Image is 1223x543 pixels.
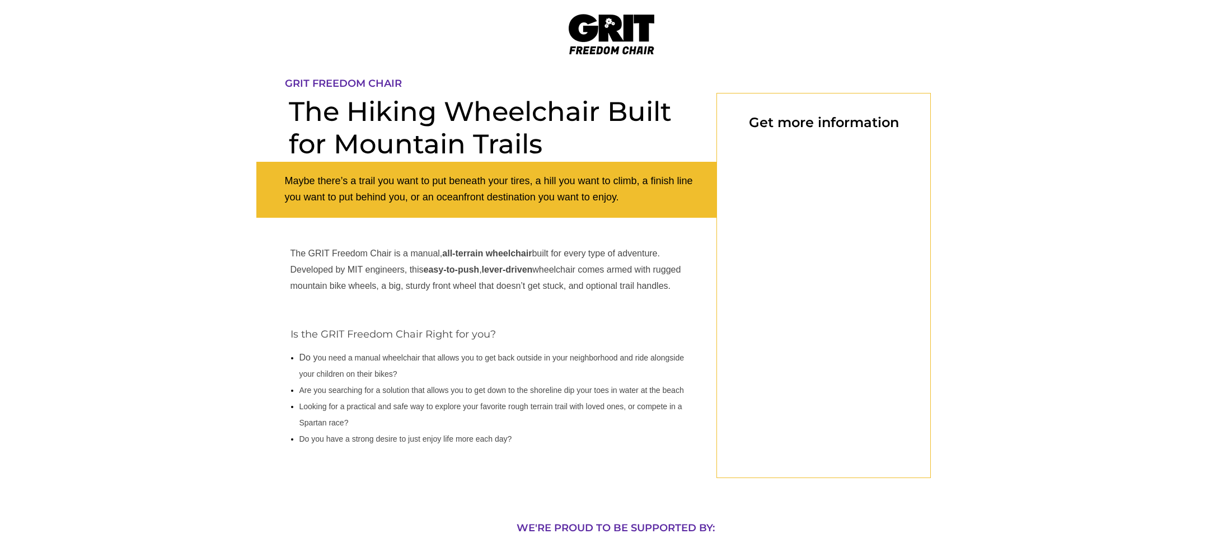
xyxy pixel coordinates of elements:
span: Get more information [749,114,899,130]
span: WE'RE PROUD TO BE SUPPORTED BY: [517,522,715,534]
span: Looking for a practical and safe way to explore your favorite rough terrain trail with loved ones... [299,402,682,427]
span: The GRIT Freedom Chair is a manual, built for every type of adventure. Developed by MIT engineers... [290,249,681,291]
span: Do you have a strong desire to just enjoy life more each day? [299,434,512,443]
strong: all-terrain wheelchair [442,249,532,258]
span: The Hiking Wheelchair Built for Mountain Trails [289,95,672,160]
span: ou need a manual wheelchair that allows you to get back outside in your neighborhood and ride alo... [299,353,684,378]
span: Do y [299,353,318,362]
span: GRIT FREEDOM CHAIR [285,77,402,90]
strong: easy-to-push [424,265,480,274]
span: Is the GRIT Freedom Chair Right for you? [290,328,496,340]
span: Are you searching for a solution that allows you to get down to the shoreline dip your toes in wa... [299,386,684,395]
span: Maybe there’s a trail you want to put beneath your tires, a hill you want to climb, a finish line... [285,175,693,203]
iframe: Form 0 [735,147,912,448]
strong: lever-driven [482,265,533,274]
